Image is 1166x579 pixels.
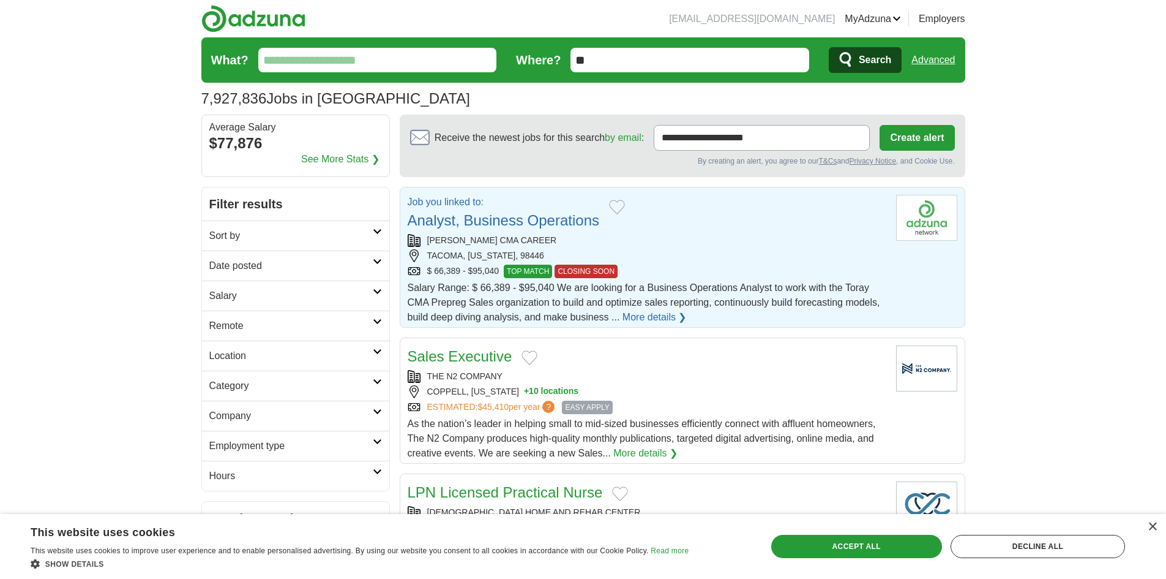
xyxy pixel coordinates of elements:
h2: Hours [209,469,373,483]
span: TOP MATCH [504,265,552,278]
a: Remote [202,311,389,341]
h1: Jobs in [GEOGRAPHIC_DATA] [201,90,470,107]
a: ESTIMATED:$45,410per year? [427,401,558,414]
div: [DEMOGRAPHIC_DATA] HOME AND REHAB CENTER [408,506,886,519]
span: Search [859,48,891,72]
div: $77,876 [209,132,382,154]
a: Advanced [911,48,955,72]
img: Company logo [896,482,957,528]
div: TACOMA, [US_STATE], 98446 [408,249,886,262]
h2: Salary [209,289,373,303]
a: Employers [919,12,965,26]
a: Privacy Notice [849,157,896,165]
a: Hours [202,461,389,491]
span: Receive the newest jobs for this search : [435,131,644,145]
button: +10 locations [524,385,578,398]
span: Salary Range: $ 66,389 - $95,040 We are looking for a Business Operations Analyst to work with th... [408,282,880,322]
div: This website uses cookies [31,521,658,540]
div: Average Salary [209,123,382,132]
h2: Employment type [209,439,373,453]
a: MyAdzuna [845,12,901,26]
a: Sales Executive [408,348,512,365]
span: Show details [45,560,104,569]
a: Date posted [202,251,389,281]
span: This website uses cookies to improve user experience and to enable personalised advertising. By u... [31,547,649,555]
div: $ 66,389 - $95,040 [408,265,886,278]
a: Category [202,371,389,401]
img: Adzuna logo [201,5,305,32]
div: THE N2 COMPANY [408,370,886,383]
h2: Filter results [202,187,389,221]
li: [EMAIL_ADDRESS][DOMAIN_NAME] [669,12,835,26]
h2: Popular searches [209,509,382,528]
span: + [524,385,529,398]
a: See More Stats ❯ [301,152,379,167]
a: Analyst, Business Operations [408,212,600,229]
div: Accept all [771,535,942,558]
span: $45,410 [477,402,509,412]
a: Salary [202,281,389,311]
h2: Remote [209,319,373,333]
div: Show details [31,558,689,570]
img: Company logo [896,346,957,392]
label: Where? [516,51,561,69]
span: EASY APPLY [562,401,612,414]
a: LPN Licensed Practical Nurse [408,484,603,501]
a: by email [605,132,641,143]
h2: Company [209,409,373,423]
span: As the nation’s leader in helping small to mid-sized businesses efficiently connect with affluent... [408,418,876,458]
div: By creating an alert, you agree to our and , and Cookie Use. [410,156,955,167]
div: [PERSON_NAME] CMA CAREER [408,234,886,247]
span: 7,927,836 [201,88,267,110]
a: Location [202,341,389,371]
button: Add to favorite jobs [521,350,537,365]
div: Close [1148,523,1157,532]
button: Search [829,47,902,73]
div: COPPELL, [US_STATE] [408,385,886,398]
span: CLOSING SOON [555,265,618,278]
button: Add to favorite jobs [609,200,625,214]
h2: Location [209,349,373,363]
a: Company [202,401,389,431]
div: Decline all [951,535,1125,558]
a: More details ❯ [613,446,678,461]
a: Read more, opens a new window [651,547,689,555]
p: Job you linked to: [408,195,600,210]
h2: Category [209,379,373,393]
a: Employment type [202,431,389,461]
label: What? [211,51,249,69]
h2: Sort by [209,229,373,243]
a: More details ❯ [622,310,687,325]
button: Create alert [880,125,954,151]
a: Sort by [202,221,389,251]
h2: Date posted [209,259,373,273]
button: Add to favorite jobs [612,486,628,501]
span: ? [542,401,555,413]
img: Company logo [896,195,957,241]
a: T&Cs [818,157,837,165]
